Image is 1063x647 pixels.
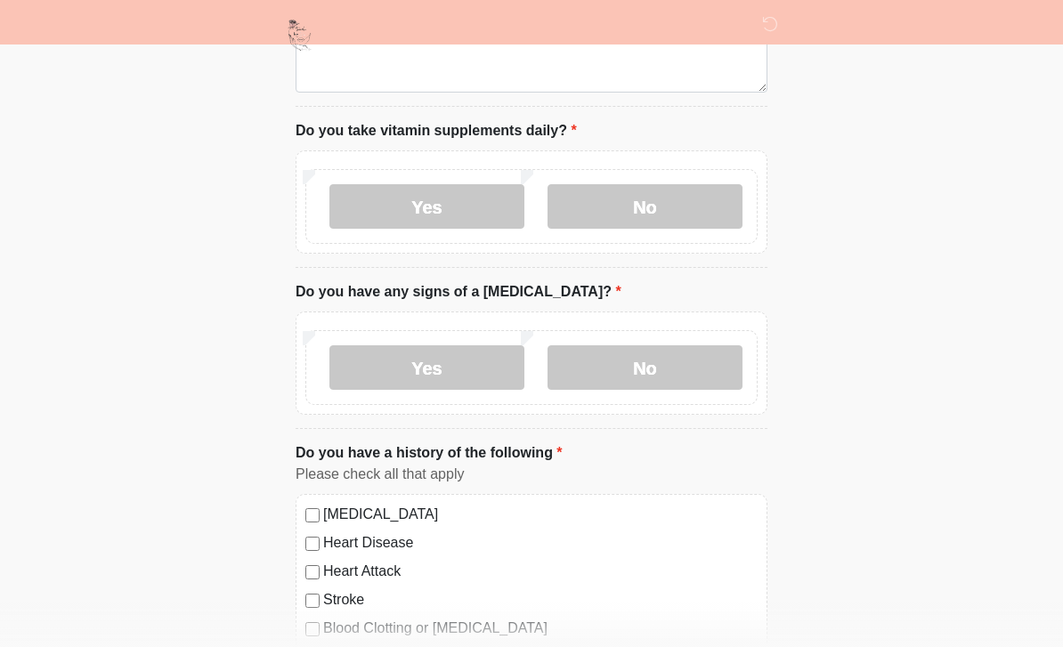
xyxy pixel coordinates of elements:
div: Please check all that apply [296,464,767,485]
label: Do you have any signs of a [MEDICAL_DATA]? [296,281,621,303]
input: Heart Attack [305,565,320,579]
label: Heart Attack [323,561,758,582]
img: Touch by Rose Beauty Bar, LLC Logo [278,13,321,57]
label: Yes [329,184,524,229]
label: Blood Clotting or [MEDICAL_DATA] [323,618,758,639]
label: Do you have a history of the following [296,442,563,464]
label: No [548,184,742,229]
label: No [548,345,742,390]
input: Stroke [305,594,320,608]
input: Heart Disease [305,537,320,551]
input: [MEDICAL_DATA] [305,508,320,522]
label: Stroke [323,589,758,611]
input: Blood Clotting or [MEDICAL_DATA] [305,622,320,636]
label: Do you take vitamin supplements daily? [296,120,577,142]
label: [MEDICAL_DATA] [323,504,758,525]
label: Yes [329,345,524,390]
label: Heart Disease [323,532,758,554]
